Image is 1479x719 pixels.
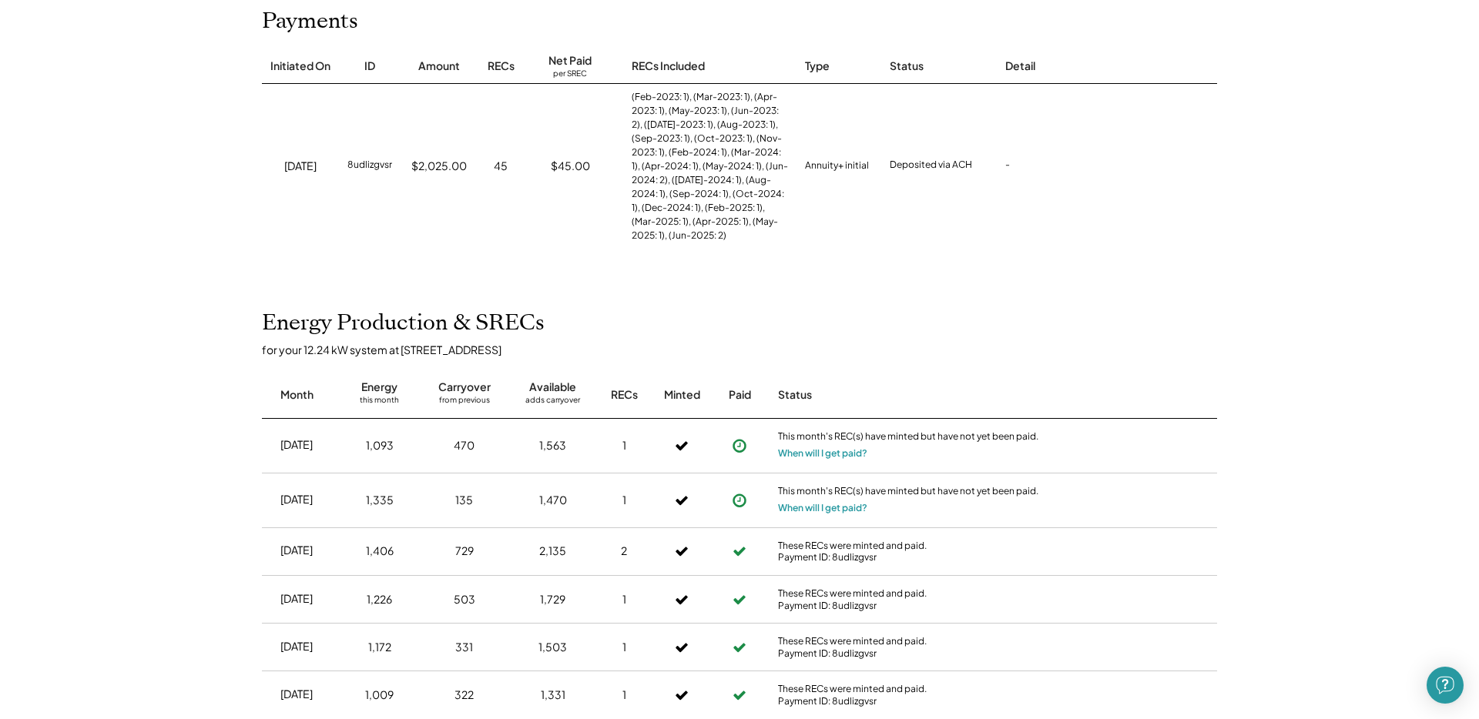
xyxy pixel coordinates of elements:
[525,395,580,410] div: adds carryover
[455,543,474,559] div: 729
[347,159,392,174] div: 8udlizgvsr
[622,592,626,607] div: 1
[729,387,751,403] div: Paid
[539,438,566,453] div: 1,563
[280,437,313,453] div: [DATE]
[494,159,508,174] div: 45
[366,493,394,508] div: 1,335
[529,380,576,395] div: Available
[621,543,627,559] div: 2
[368,640,391,655] div: 1,172
[622,687,626,703] div: 1
[632,59,705,74] div: RECs Included
[778,540,1040,563] div: These RECs were minted and paid. Payment ID: 8udlizgvsr
[611,387,638,403] div: RECs
[538,640,567,655] div: 1,503
[541,687,565,703] div: 1,331
[439,395,490,410] div: from previous
[890,159,972,174] div: Deposited via ACH
[262,310,545,336] h2: Energy Production & SRECs
[262,343,1232,356] div: for your 12.24 kW system at [STREET_ADDRESS]
[1005,159,1010,174] div: -
[454,687,474,703] div: 322
[778,446,867,461] button: When will I get paid?
[778,587,1040,611] div: These RECs were minted and paid. Payment ID: 8udlizgvsr
[778,500,867,516] button: When will I get paid?
[455,640,473,655] div: 331
[548,53,592,69] div: Net Paid
[280,639,313,654] div: [DATE]
[280,387,314,403] div: Month
[280,543,313,558] div: [DATE]
[418,59,460,74] div: Amount
[454,592,475,607] div: 503
[454,438,475,453] div: 470
[553,69,587,80] div: per SREC
[632,90,790,242] div: (Feb-2023: 1), (Mar-2023: 1), (Apr-2023: 1), (May-2023: 1), (Jun-2023: 2), ([DATE]-2023: 1), (Aug...
[551,159,590,174] div: $45.00
[262,8,358,35] h2: Payments
[728,489,751,512] button: Payment approved, but not yet initiated.
[366,438,394,453] div: 1,093
[805,159,869,174] div: Annuity+ initial
[539,543,566,559] div: 2,135
[622,438,626,453] div: 1
[540,592,565,607] div: 1,729
[778,635,1040,659] div: These RECs were minted and paid. Payment ID: 8udlizgvsr
[622,493,626,508] div: 1
[280,687,313,702] div: [DATE]
[360,395,399,410] div: this month
[778,387,1040,403] div: Status
[365,687,394,703] div: 1,009
[455,493,473,508] div: 135
[890,59,924,74] div: Status
[284,159,317,174] div: [DATE]
[1005,59,1035,74] div: Detail
[1427,667,1464,704] div: Open Intercom Messenger
[438,380,491,395] div: Carryover
[622,640,626,655] div: 1
[778,683,1040,707] div: These RECs were minted and paid. Payment ID: 8udlizgvsr
[361,380,397,395] div: Energy
[778,430,1040,446] div: This month's REC(s) have minted but have not yet been paid.
[280,591,313,607] div: [DATE]
[728,434,751,457] button: Payment approved, but not yet initiated.
[488,59,515,74] div: RECs
[539,493,567,508] div: 1,470
[664,387,700,403] div: Minted
[280,492,313,507] div: [DATE]
[366,543,394,559] div: 1,406
[364,59,375,74] div: ID
[411,159,467,174] div: $2,025.00
[805,59,830,74] div: Type
[270,59,330,74] div: Initiated On
[778,485,1040,500] div: This month's REC(s) have minted but have not yet been paid.
[367,592,392,607] div: 1,226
